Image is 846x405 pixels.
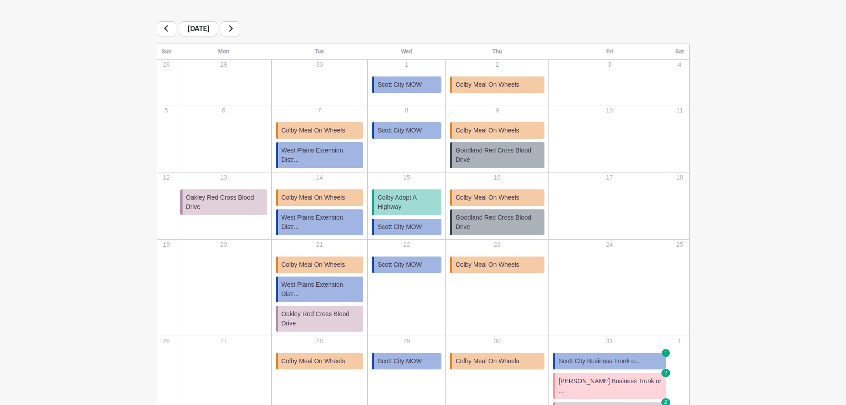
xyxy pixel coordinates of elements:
[372,219,441,235] a: Scott City MOW
[446,240,548,249] p: 23
[450,257,544,273] a: Colby Meal On Wheels
[671,60,688,69] p: 4
[180,21,217,36] span: [DATE]
[282,193,345,202] span: Colby Meal On Wheels
[446,60,548,69] p: 2
[282,126,345,135] span: Colby Meal On Wheels
[377,126,422,135] span: Scott City MOW
[372,122,441,139] a: Scott City MOW
[177,240,271,249] p: 20
[276,142,364,168] a: West Plains Extension Distr...
[368,173,445,182] p: 15
[450,142,544,168] a: Goodland Red Cross Blood Drive
[177,60,271,69] p: 29
[450,209,544,235] a: Goodland Red Cross Blood Drive
[456,146,541,164] span: Goodland Red Cross Blood Drive
[377,222,422,232] span: Scott City MOW
[456,357,519,366] span: Colby Meal On Wheels
[549,337,669,346] p: 31
[368,60,445,69] p: 1
[157,44,176,60] th: Sun
[272,337,367,346] p: 28
[662,349,670,357] span: 1
[553,373,666,399] a: [PERSON_NAME] Business Trunk or ... 2
[456,213,541,232] span: Goodland Red Cross Blood Drive
[177,337,271,346] p: 27
[559,357,640,366] span: Scott City Business Trunk o...
[372,76,441,93] a: Scott City MOW
[662,369,671,377] span: 2
[446,106,548,115] p: 9
[180,189,267,215] a: Oakley Red Cross Blood Drive
[158,173,175,182] p: 12
[377,80,422,89] span: Scott City MOW
[272,60,367,69] p: 30
[456,193,519,202] span: Colby Meal On Wheels
[549,44,670,60] th: Fri
[553,353,666,369] a: Scott City Business Trunk o... 1
[549,106,669,115] p: 10
[276,257,364,273] a: Colby Meal On Wheels
[450,76,544,93] a: Colby Meal On Wheels
[158,337,175,346] p: 26
[559,377,662,395] span: [PERSON_NAME] Business Trunk or ...
[372,257,441,273] a: Scott City MOW
[446,173,548,182] p: 16
[158,240,175,249] p: 19
[368,44,446,60] th: Wed
[272,106,367,115] p: 7
[276,353,364,369] a: Colby Meal On Wheels
[670,44,689,60] th: Sat
[456,126,519,135] span: Colby Meal On Wheels
[368,240,445,249] p: 22
[282,213,360,232] span: West Plains Extension Distr...
[272,240,367,249] p: 21
[372,353,441,369] a: Scott City MOW
[271,44,368,60] th: Tue
[158,60,175,69] p: 28
[276,277,364,302] a: West Plains Extension Distr...
[276,189,364,206] a: Colby Meal On Wheels
[282,260,345,269] span: Colby Meal On Wheels
[377,193,438,212] span: Colby Adopt A Highway
[549,240,669,249] p: 24
[282,146,360,164] span: West Plains Extension Distr...
[276,306,364,332] a: Oakley Red Cross Blood Drive
[456,260,519,269] span: Colby Meal On Wheels
[276,209,364,235] a: West Plains Extension Distr...
[377,357,422,366] span: Scott City MOW
[282,357,345,366] span: Colby Meal On Wheels
[158,106,175,115] p: 5
[186,193,264,212] span: Oakley Red Cross Blood Drive
[671,106,688,115] p: 11
[671,337,688,346] p: 1
[176,44,271,60] th: Mon
[272,173,367,182] p: 14
[456,80,519,89] span: Colby Meal On Wheels
[450,353,544,369] a: Colby Meal On Wheels
[671,240,688,249] p: 25
[671,173,688,182] p: 18
[282,280,360,299] span: West Plains Extension Distr...
[276,122,364,139] a: Colby Meal On Wheels
[377,260,422,269] span: Scott City MOW
[549,60,669,69] p: 3
[549,173,669,182] p: 17
[372,189,441,215] a: Colby Adopt A Highway
[282,309,360,328] span: Oakley Red Cross Blood Drive
[450,122,544,139] a: Colby Meal On Wheels
[445,44,548,60] th: Thu
[177,106,271,115] p: 6
[446,337,548,346] p: 30
[177,173,271,182] p: 13
[368,337,445,346] p: 29
[368,106,445,115] p: 8
[450,189,544,206] a: Colby Meal On Wheels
